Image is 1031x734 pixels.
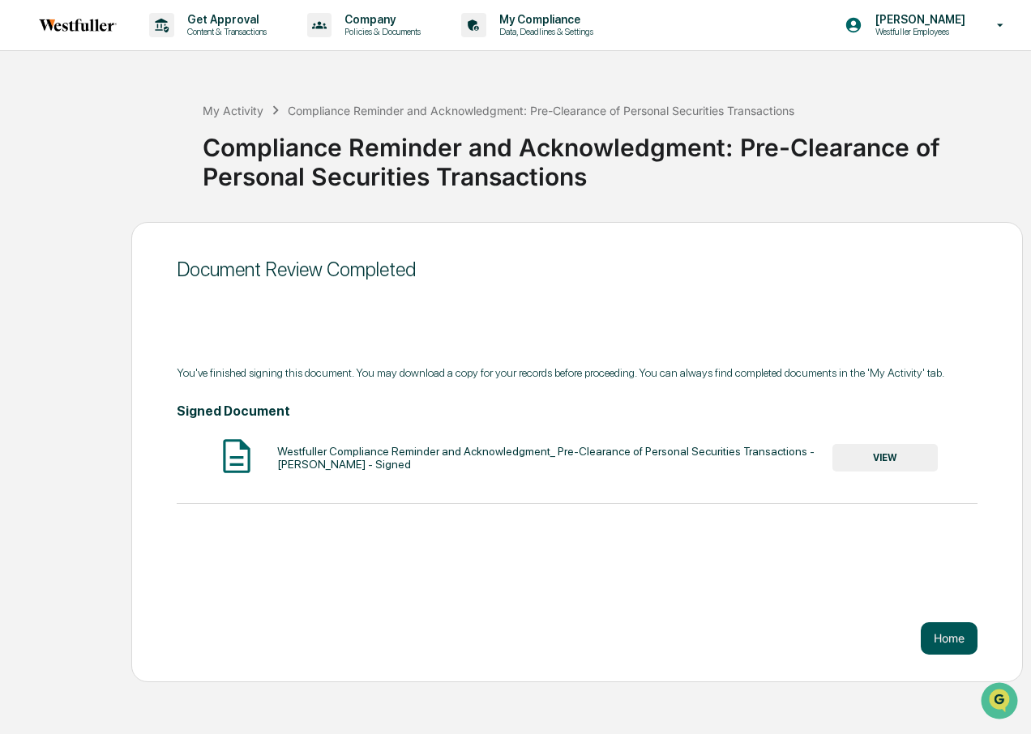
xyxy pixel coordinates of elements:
[16,237,29,250] div: 🔎
[288,104,794,117] div: Compliance Reminder and Acknowledgment: Pre-Clearance of Personal Securities Transactions
[486,26,601,37] p: Data, Deadlines & Settings
[32,204,105,220] span: Preclearance
[55,124,266,140] div: Start new chat
[276,129,295,148] button: Start new chat
[134,204,201,220] span: Attestations
[921,622,978,655] button: Home
[55,140,205,153] div: We're available if you need us!
[486,13,601,26] p: My Compliance
[174,26,275,37] p: Content & Transactions
[862,13,973,26] p: [PERSON_NAME]
[203,104,263,117] div: My Activity
[174,13,275,26] p: Get Approval
[10,198,111,227] a: 🖐️Preclearance
[332,13,429,26] p: Company
[161,275,196,287] span: Pylon
[177,366,978,379] div: You've finished signing this document. You may download a copy for your records before proceeding...
[332,26,429,37] p: Policies & Documents
[177,258,978,281] div: Document Review Completed
[979,681,1023,724] iframe: Open customer support
[10,228,109,258] a: 🔎Data Lookup
[203,120,1023,191] div: Compliance Reminder and Acknowledgment: Pre-Clearance of Personal Securities Transactions
[32,235,102,251] span: Data Lookup
[16,124,45,153] img: 1746055101610-c473b297-6a78-478c-a979-82029cc54cd1
[216,436,257,476] img: Document Icon
[177,403,978,419] h4: Signed Document
[111,198,207,227] a: 🗄️Attestations
[16,34,295,60] p: How can we help?
[114,274,196,287] a: Powered byPylon
[862,26,973,37] p: Westfuller Employees
[832,444,938,472] button: VIEW
[277,445,832,471] div: Westfuller Compliance Reminder and Acknowledgment_ Pre-Clearance of Personal Securities Transacti...
[39,19,117,32] img: logo
[118,206,130,219] div: 🗄️
[16,206,29,219] div: 🖐️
